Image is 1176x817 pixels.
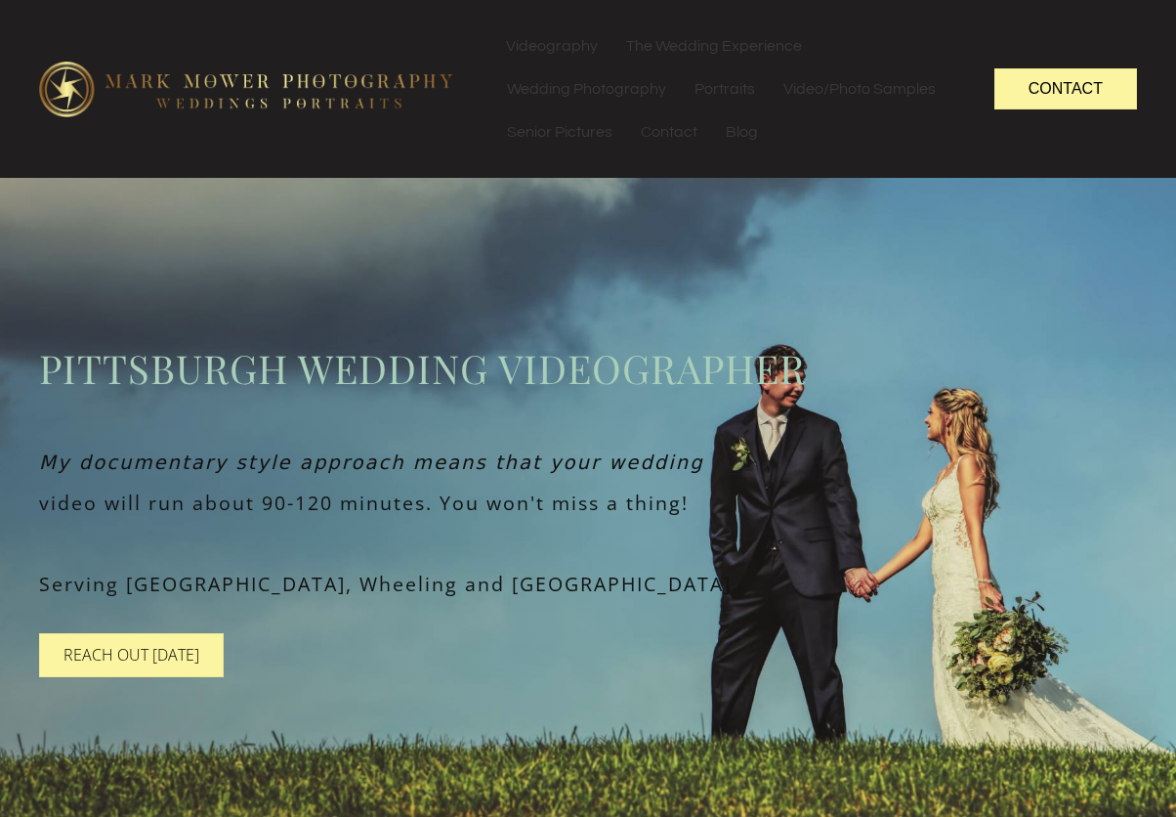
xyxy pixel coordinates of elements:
img: logo-edit1 [39,62,453,117]
a: Contact [627,110,711,153]
a: Senior Pictures [493,110,626,153]
span: Pittsburgh wedding videographer [39,341,1137,396]
a: Video/Photo Samples [770,67,949,110]
span: Reach Out [DATE] [63,644,199,666]
a: Contact [994,68,1137,108]
a: Videography [492,24,611,67]
a: Portraits [681,67,769,110]
a: Wedding Photography [493,67,680,110]
em: My documentary style approach means that your wedding [39,451,704,474]
a: Reach Out [DATE] [39,633,224,677]
a: Blog [712,110,772,153]
nav: Menu [492,24,955,153]
span: Contact [1029,80,1103,97]
a: The Wedding Experience [612,24,816,67]
p: Serving [GEOGRAPHIC_DATA], Wheeling and [GEOGRAPHIC_DATA]. [39,569,1137,599]
p: video will run about 90-120 minutes. You won't miss a thing! [39,488,1137,518]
